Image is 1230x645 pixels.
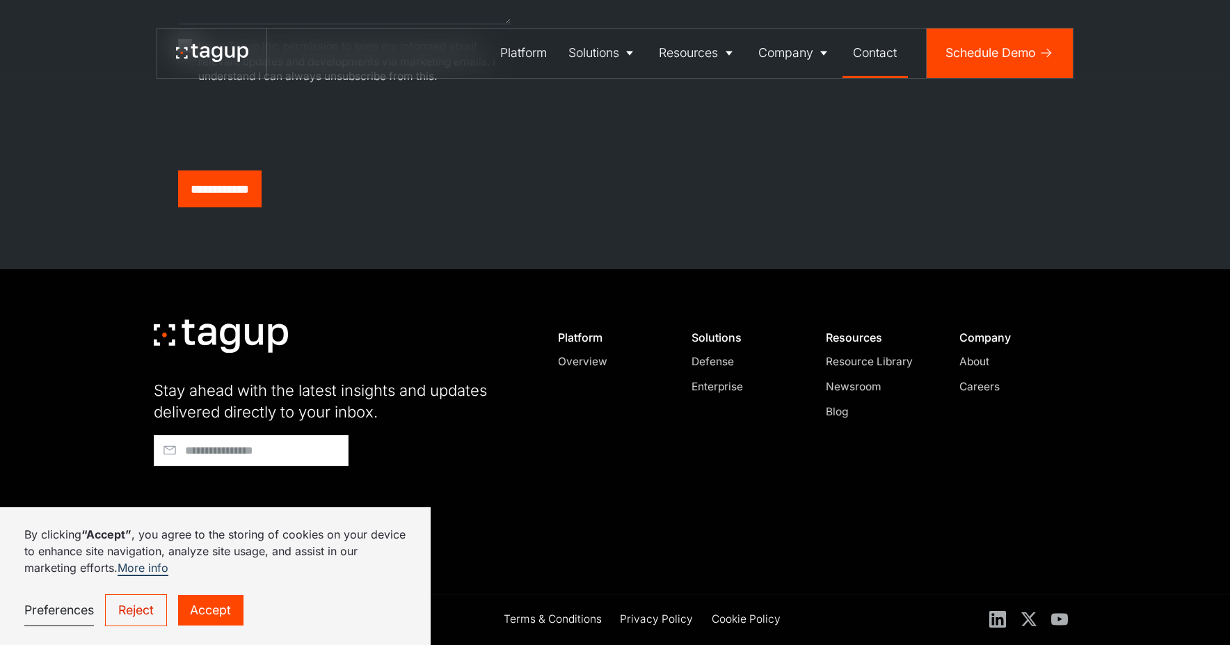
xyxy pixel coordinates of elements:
a: Platform [489,29,557,78]
a: Careers [959,379,1064,395]
iframe: reCAPTCHA [154,472,365,526]
div: Solutions [692,331,796,344]
a: Privacy Policy [620,611,693,630]
a: Schedule Demo [927,29,1073,78]
iframe: reCAPTCHA [178,104,390,159]
div: Solutions [568,44,619,63]
a: Resources [648,29,747,78]
a: Reject [105,594,166,626]
a: Preferences [24,595,94,626]
form: Footer - Early Access [154,435,522,563]
a: Company [747,29,842,78]
a: Solutions [557,29,648,78]
a: More info [118,561,168,576]
a: Overview [558,353,662,369]
div: Company [959,331,1064,344]
p: By clicking , you agree to the storing of cookies on your device to enhance site navigation, anal... [24,526,406,576]
div: Resources [826,331,930,344]
a: Defense [692,353,796,369]
div: Privacy Policy [620,611,693,627]
div: Company [758,44,813,63]
a: Resource Library [826,353,930,369]
a: Cookie Policy [712,611,781,630]
div: Schedule Demo [945,44,1036,63]
a: About [959,353,1064,369]
a: Blog [826,404,930,420]
div: Terms & Conditions [504,611,602,627]
div: Platform [558,331,662,344]
div: Resources [659,44,718,63]
a: Accept [178,595,243,626]
div: Platform [500,44,547,63]
div: Cookie Policy [712,611,781,627]
a: Contact [842,29,908,78]
div: Stay ahead with the latest insights and updates delivered directly to your inbox. [154,380,522,423]
a: Enterprise [692,379,796,395]
a: Terms & Conditions [504,611,602,630]
div: Contact [853,44,897,63]
strong: “Accept” [81,527,131,541]
a: Newsroom [826,379,930,395]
